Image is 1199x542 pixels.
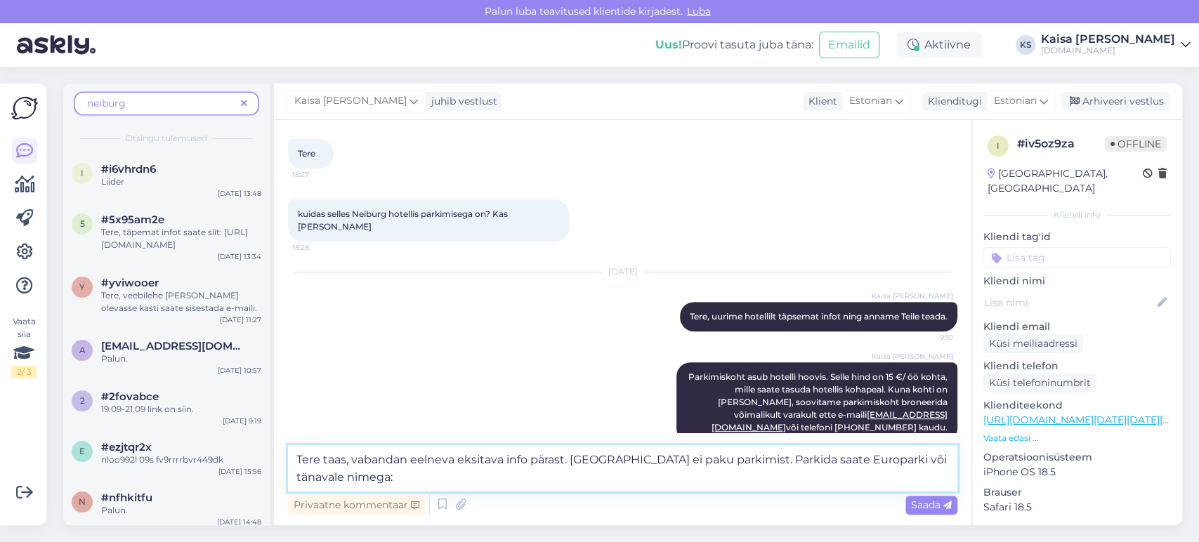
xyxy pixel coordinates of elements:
[983,334,1083,353] div: Küsi meiliaadressi
[803,94,837,109] div: Klient
[983,485,1171,500] p: Brauser
[298,209,510,232] span: kuidas selles Neiburg hotellis parkimisega on? Kas [PERSON_NAME]
[101,404,194,414] span: 19.09-21.09 link on siin.
[101,390,159,403] span: #2fovabce
[101,213,164,226] span: #5x95am2e
[101,163,156,176] span: #i6vhrdn6
[900,332,953,343] span: 9:10
[983,374,1096,392] div: Küsi telefoninumbrit
[101,176,124,187] span: Liider
[922,94,982,109] div: Klienditugi
[655,38,682,51] b: Uus!
[11,315,37,378] div: Vaata siia
[81,168,84,178] span: i
[983,359,1171,374] p: Kliendi telefon
[688,371,950,432] span: Parkimiskoht asub hotelli hoovis. Selle hind on 15 €/ öö kohta, mille saate tasuda hotellis kohap...
[223,416,261,426] div: [DATE] 9:19
[294,93,407,109] span: Kaisa [PERSON_NAME]
[126,132,207,145] span: Otsingu tulemused
[288,496,425,515] div: Privaatne kommentaar
[220,315,261,325] div: [DATE] 11:27
[426,94,497,109] div: juhib vestlust
[994,93,1037,109] span: Estonian
[1041,34,1191,56] a: Kaisa [PERSON_NAME][DOMAIN_NAME]
[217,517,261,527] div: [DATE] 14:48
[1061,92,1169,111] div: Arhiveeri vestlus
[80,218,85,229] span: 5
[983,500,1171,515] p: Safari 18.5
[819,32,879,58] button: Emailid
[79,446,85,456] span: e
[983,432,1171,444] p: Vaata edasi ...
[218,188,261,199] div: [DATE] 13:48
[983,274,1171,289] p: Kliendi nimi
[101,441,152,454] span: #ezjtqr2x
[101,353,128,364] span: Palun.
[218,251,261,262] div: [DATE] 13:34
[11,95,38,121] img: Askly Logo
[983,209,1171,221] div: Kliendi info
[101,505,128,515] span: Palun.
[292,242,345,253] span: 18:28
[983,247,1171,268] input: Lisa tag
[11,366,37,378] div: 2 / 3
[87,97,126,110] span: neiburg
[983,465,1171,480] p: iPhone OS 18.5
[101,227,248,250] span: Tere, täpemat infot saate siit: [URL][DOMAIN_NAME]
[101,340,247,352] span: agri93@mail.ru
[79,282,85,292] span: y
[690,311,948,322] span: Tere, uurime hotellilt täpsemat infot ning anname Teile teada.
[911,498,952,511] span: Saada
[79,345,86,355] span: a
[80,395,85,406] span: 2
[101,290,257,313] span: Tere, veebilehe [PERSON_NAME] olevasse kasti saate sisestada e-maili.
[983,398,1171,413] p: Klienditeekond
[988,166,1143,196] div: [GEOGRAPHIC_DATA], [GEOGRAPHIC_DATA]
[298,148,315,159] span: Tere
[218,466,261,477] div: [DATE] 15:56
[101,277,159,289] span: #yviwooer
[218,365,261,376] div: [DATE] 10:57
[983,319,1171,334] p: Kliendi email
[983,450,1171,465] p: Operatsioonisüsteem
[655,37,813,53] div: Proovi tasuta juba täna:
[101,491,152,504] span: #nfhkitfu
[1041,45,1175,56] div: [DOMAIN_NAME]
[101,454,223,465] span: nloo992l 09s fv9rrrrbvr449dk
[288,265,957,278] div: [DATE]
[292,169,345,180] span: 18:27
[1041,34,1175,45] div: Kaisa [PERSON_NAME]
[872,351,953,362] span: Kaisa [PERSON_NAME]
[1017,135,1105,152] div: # iv5oz9za
[983,230,1171,244] p: Kliendi tag'id
[872,291,953,301] span: Kaisa [PERSON_NAME]
[1105,136,1167,152] span: Offline
[984,295,1155,310] input: Lisa nimi
[849,93,892,109] span: Estonian
[896,32,982,58] div: Aktiivne
[683,5,715,18] span: Luba
[997,140,1000,151] span: i
[288,445,957,491] textarea: Tere taas, vabandan eelneva eksitava info pärast. [GEOGRAPHIC_DATA] ei paku parkimist. Parkida sa...
[79,496,86,507] span: n
[1016,35,1035,55] div: KS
